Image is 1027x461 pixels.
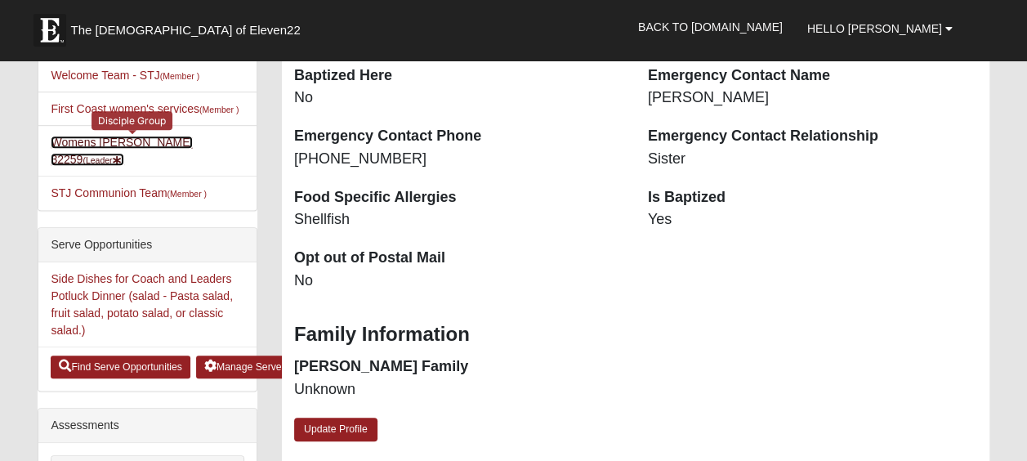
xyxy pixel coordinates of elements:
[51,102,239,115] a: First Coast women's services(Member )
[294,149,623,170] dd: [PHONE_NUMBER]
[294,418,377,441] a: Update Profile
[795,8,965,49] a: Hello [PERSON_NAME]
[294,187,623,208] dt: Food Specific Allergies
[51,186,207,199] a: STJ Communion Team(Member )
[626,7,795,47] a: Back to [DOMAIN_NAME]
[648,65,977,87] dt: Emergency Contact Name
[294,323,977,347] h3: Family Information
[38,228,257,262] div: Serve Opportunities
[70,22,300,38] span: The [DEMOGRAPHIC_DATA] of Eleven22
[648,126,977,147] dt: Emergency Contact Relationship
[196,356,352,378] a: Manage Serve Opportunities
[648,87,977,109] dd: [PERSON_NAME]
[294,248,623,269] dt: Opt out of Postal Mail
[294,209,623,230] dd: Shellfish
[167,189,207,199] small: (Member )
[25,6,352,47] a: The [DEMOGRAPHIC_DATA] of Eleven22
[160,71,199,81] small: (Member )
[294,126,623,147] dt: Emergency Contact Phone
[83,155,124,165] small: (Leader )
[294,271,623,292] dd: No
[92,111,172,130] div: Disciple Group
[51,356,190,378] a: Find Serve Opportunities
[33,14,66,47] img: Eleven22 logo
[199,105,239,114] small: (Member )
[807,22,942,35] span: Hello [PERSON_NAME]
[648,187,977,208] dt: Is Baptized
[294,356,623,378] dt: [PERSON_NAME] Family
[648,209,977,230] dd: Yes
[294,65,623,87] dt: Baptized Here
[294,379,623,401] dd: Unknown
[51,69,199,82] a: Welcome Team - STJ(Member )
[294,87,623,109] dd: No
[51,272,233,337] a: Side Dishes for Coach and Leaders Potluck Dinner (salad - Pasta salad, fruit salad, potato salad,...
[38,409,257,443] div: Assessments
[51,136,193,166] a: Womens [PERSON_NAME] 32259(Leader)
[648,149,977,170] dd: Sister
